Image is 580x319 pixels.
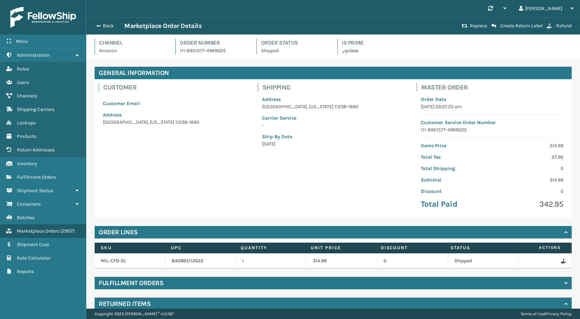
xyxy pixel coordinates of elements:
[17,255,51,261] span: Rate Calculator
[17,120,36,126] span: Lookups
[545,23,574,29] button: Refund
[521,311,544,316] a: Terms of Use
[99,47,167,54] p: Amazon
[124,22,202,30] h3: Marketplace Order Details
[241,245,298,251] label: Quantity
[460,23,489,29] button: Replace
[516,242,565,253] span: Actions
[165,253,236,269] td: 840985112622
[261,47,329,54] p: Shipped
[377,253,448,269] td: 0
[180,47,248,54] p: 111-8951577-4969025
[93,23,124,29] button: Back
[103,119,245,126] p: [GEOGRAPHIC_DATA] , [US_STATE] 11238-1690
[561,259,565,263] i: Refund Order Line
[17,106,55,112] span: Shipping Carriers
[180,39,248,47] h4: Order Number
[421,142,488,149] p: Items Price
[491,23,496,29] i: Create Return Label
[17,66,29,72] span: Roles
[421,199,488,209] p: Total Paid
[17,228,59,234] span: Marketplace Orders
[99,300,151,308] h4: Returned Items
[261,39,329,47] h4: Order Status
[421,119,563,126] p: Customer Service Order Number
[547,24,552,28] i: Refund
[421,165,488,172] p: Total Shipping
[17,52,50,58] span: Administration
[103,100,245,107] p: Customer Email
[307,253,377,269] td: 314.99
[103,112,122,118] span: Address
[421,176,488,184] p: Subtotal
[489,23,545,29] button: Create Return Label
[99,39,167,47] h4: Channel
[262,96,281,102] span: Address
[95,309,174,319] p: Copyright 2023 [PERSON_NAME]™ v 1.0.187
[451,245,508,251] label: Status
[17,93,37,99] span: Channels
[421,103,563,110] p: [DATE] 03:07:25 am
[496,188,563,195] p: 0
[262,133,405,140] p: Ship By Date
[17,174,56,180] span: Fulfillment Orders
[496,176,563,184] p: 314.99
[496,165,563,172] p: 0
[421,188,488,195] p: Discount
[262,122,405,129] p: -
[95,67,572,79] h4: General Information
[262,103,405,110] p: [GEOGRAPHIC_DATA] , [US_STATE] 11238-1690
[99,228,138,236] h4: Order Lines
[545,311,572,316] a: Privacy Policy
[17,188,53,194] span: Shipment Status
[17,79,29,85] span: Users
[101,258,126,264] a: MIL-CFB-DL
[17,269,34,274] span: Reports
[262,140,405,148] p: [DATE]
[60,228,75,234] span: ( 2957 )
[17,215,35,221] span: Batches
[381,245,438,251] label: Discount
[236,253,307,269] td: 1
[17,242,49,247] span: Shipment Cost
[10,7,76,28] img: logo
[103,83,250,92] h4: Customer
[521,309,572,319] div: |
[496,153,563,161] p: 27.96
[421,126,563,133] p: 111-8951577-4969025
[17,161,37,167] span: Inventory
[448,253,519,269] td: Shipped
[496,142,563,149] p: 314.99
[462,24,468,28] i: Replace
[496,199,563,209] p: 342.95
[421,83,568,92] h4: Master Order
[17,201,41,207] span: Containers
[262,114,405,122] p: Carrier Service
[171,245,228,251] label: UPC
[342,39,410,47] h4: Is Prime
[17,133,36,139] span: Products
[421,153,488,161] p: Total Tax
[262,83,409,92] h4: Shipping
[99,279,163,287] h4: Fulfillment Orders
[101,245,158,251] label: SKU
[311,245,368,251] label: Unit Price
[16,38,28,44] span: Menu
[17,147,55,153] span: Return Addresses
[421,96,563,103] p: Order Date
